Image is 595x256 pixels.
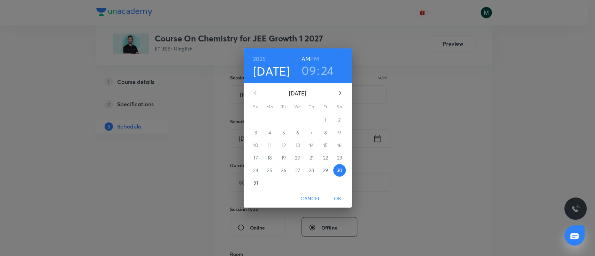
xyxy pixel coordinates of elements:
[333,103,346,110] span: Sa
[250,103,262,110] span: Su
[302,63,316,78] button: 09
[250,177,262,189] button: 31
[291,103,304,110] span: We
[302,54,310,64] button: AM
[327,192,349,205] button: OK
[277,103,290,110] span: Tu
[264,103,276,110] span: Mo
[300,194,321,203] span: Cancel
[253,54,266,64] button: 2025
[305,103,318,110] span: Th
[253,64,290,78] button: [DATE]
[310,54,319,64] button: PM
[336,167,342,174] p: 30
[264,89,332,98] p: [DATE]
[298,192,323,205] button: Cancel
[329,194,346,203] span: OK
[319,103,332,110] span: Fr
[333,164,346,177] button: 30
[321,63,334,78] button: 24
[317,63,320,78] h3: :
[253,179,258,186] p: 31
